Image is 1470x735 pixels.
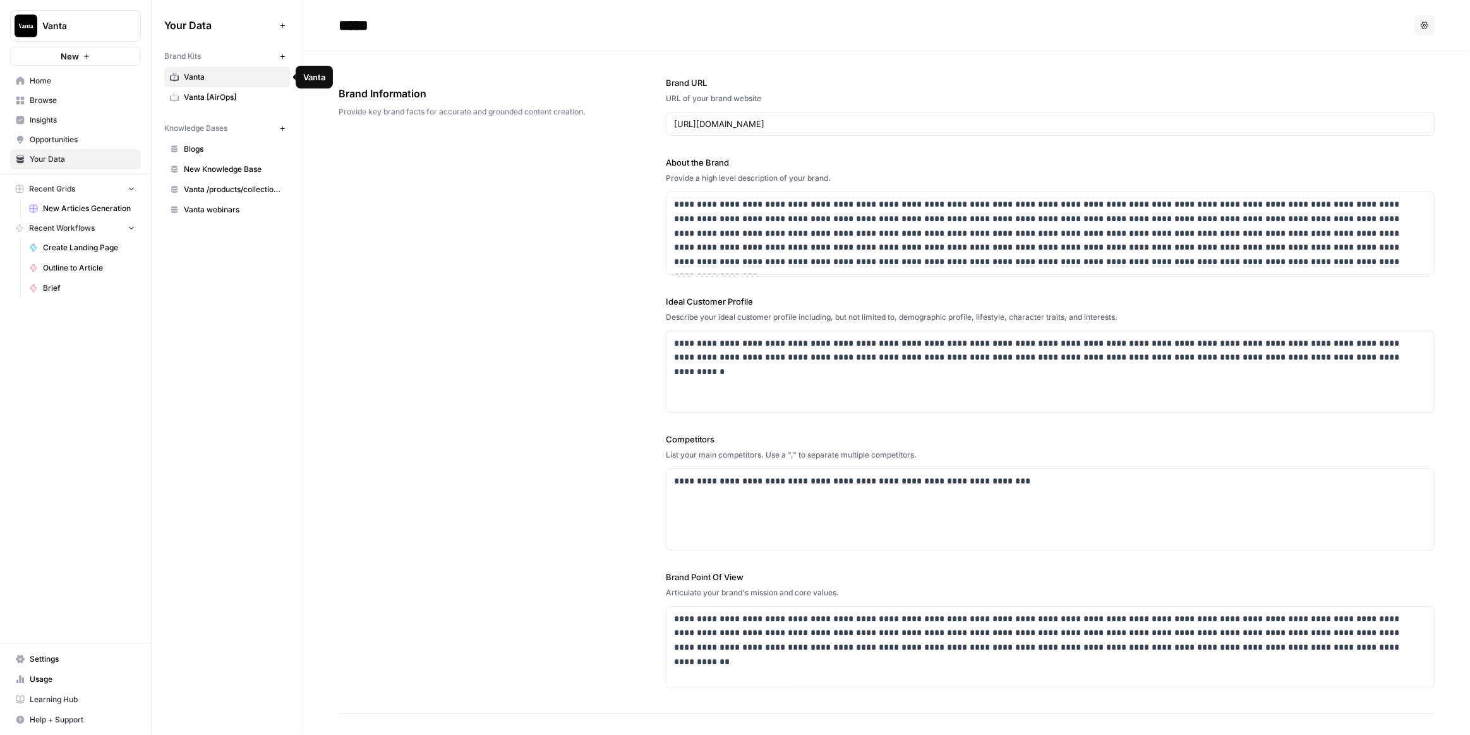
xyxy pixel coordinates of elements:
a: Vanta [AirOps] [164,87,290,107]
div: Provide a high level description of your brand. [666,173,1435,184]
span: New [61,50,79,63]
a: Insights [10,110,141,130]
div: Describe your ideal customer profile including, but not limited to, demographic profile, lifestyl... [666,312,1435,323]
a: Outline to Article [23,258,141,278]
span: Blogs [184,143,284,155]
a: Vanta /products/collection/resources [164,179,290,200]
label: Ideal Customer Profile [666,295,1435,308]
a: Home [10,71,141,91]
span: Help + Support [30,714,135,726]
span: New Knowledge Base [184,164,284,175]
span: New Articles Generation [43,203,135,214]
span: Vanta webinars [184,204,284,216]
span: Recent Grids [29,183,75,195]
span: Learning Hub [30,694,135,705]
a: New Articles Generation [23,198,141,219]
span: Vanta [184,71,284,83]
span: Brand Kits [164,51,201,62]
span: Settings [30,653,135,665]
span: Provide key brand facts for accurate and grounded content creation. [339,106,595,118]
span: Vanta [AirOps] [184,92,284,103]
a: Vanta webinars [164,200,290,220]
span: Home [30,75,135,87]
span: Brief [43,282,135,294]
span: Vanta [42,20,119,32]
a: Vanta [164,67,290,87]
a: Learning Hub [10,689,141,710]
span: Browse [30,95,135,106]
span: Recent Workflows [29,222,95,234]
img: Vanta Logo [15,15,37,37]
div: Articulate your brand's mission and core values. [666,587,1435,598]
div: URL of your brand website [666,93,1435,104]
label: Brand Point Of View [666,571,1435,583]
span: Your Data [164,18,275,33]
span: Usage [30,674,135,685]
button: Help + Support [10,710,141,730]
span: Outline to Article [43,262,135,274]
a: Settings [10,649,141,669]
button: Recent Grids [10,179,141,198]
input: www.sundaysoccer.com [674,118,1426,130]
span: Opportunities [30,134,135,145]
a: New Knowledge Base [164,159,290,179]
label: About the Brand [666,156,1435,169]
div: List your main competitors. Use a "," to separate multiple competitors. [666,449,1435,461]
a: Create Landing Page [23,238,141,258]
span: Knowledge Bases [164,123,227,134]
span: Insights [30,114,135,126]
a: Usage [10,669,141,689]
a: Browse [10,90,141,111]
a: Opportunities [10,130,141,150]
span: Vanta /products/collection/resources [184,184,284,195]
span: Your Data [30,154,135,165]
a: Blogs [164,139,290,159]
a: Your Data [10,149,141,169]
span: Brand Information [339,86,595,101]
label: Competitors [666,433,1435,446]
button: Recent Workflows [10,219,141,238]
span: Create Landing Page [43,242,135,253]
label: Brand URL [666,76,1435,89]
a: Brief [23,278,141,298]
button: New [10,47,141,66]
button: Workspace: Vanta [10,10,141,42]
